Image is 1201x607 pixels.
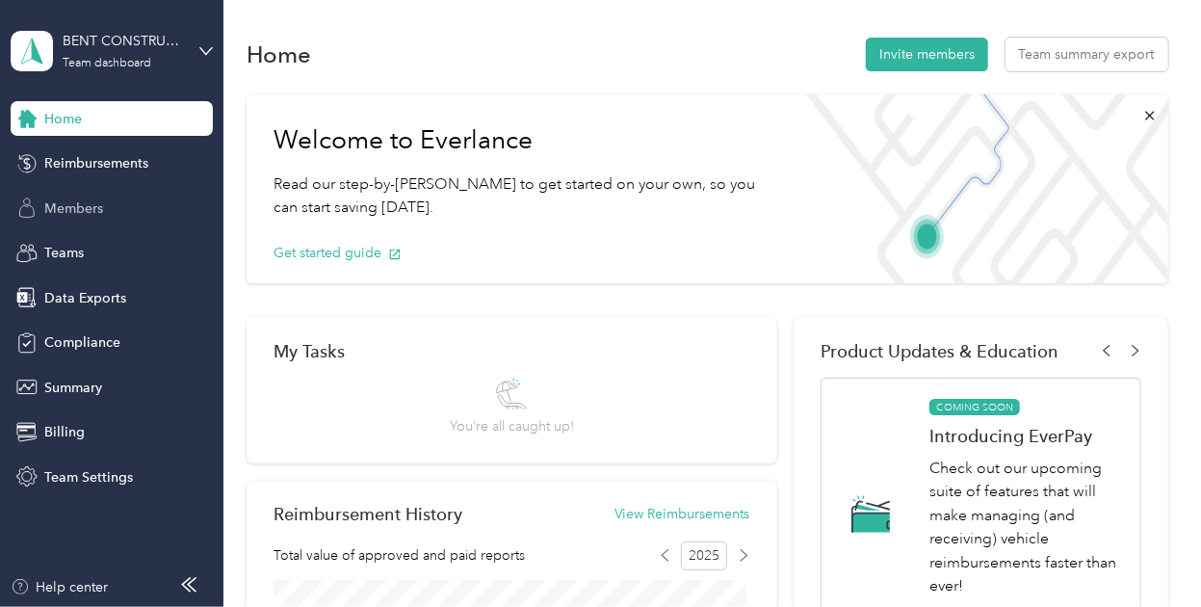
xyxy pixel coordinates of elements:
[681,541,727,570] span: 2025
[929,399,1020,416] span: COMING SOON
[929,426,1119,446] h1: Introducing EverPay
[44,332,120,353] span: Compliance
[44,288,126,308] span: Data Exports
[63,58,151,69] div: Team dashboard
[866,38,988,71] button: Invite members
[821,341,1058,361] span: Product Updates & Education
[44,109,82,129] span: Home
[792,94,1168,283] img: Welcome to everlance
[274,125,765,156] h1: Welcome to Everlance
[274,172,765,220] p: Read our step-by-[PERSON_NAME] to get started on your own, so you can start saving [DATE].
[44,467,133,488] span: Team Settings
[247,44,311,65] h1: Home
[44,378,102,398] span: Summary
[63,31,183,51] div: BENT CONSTRUCTION LLC
[450,416,574,436] span: You’re all caught up!
[44,243,84,263] span: Teams
[274,341,750,361] div: My Tasks
[11,577,109,597] button: Help center
[44,198,103,219] span: Members
[929,457,1119,598] p: Check out our upcoming suite of features that will make managing (and receiving) vehicle reimburs...
[44,422,85,442] span: Billing
[274,243,402,263] button: Get started guide
[614,504,750,524] button: View Reimbursements
[44,153,148,173] span: Reimbursements
[274,545,525,566] span: Total value of approved and paid reports
[274,504,462,524] h2: Reimbursement History
[1093,499,1201,607] iframe: Everlance-gr Chat Button Frame
[1005,38,1168,71] button: Team summary export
